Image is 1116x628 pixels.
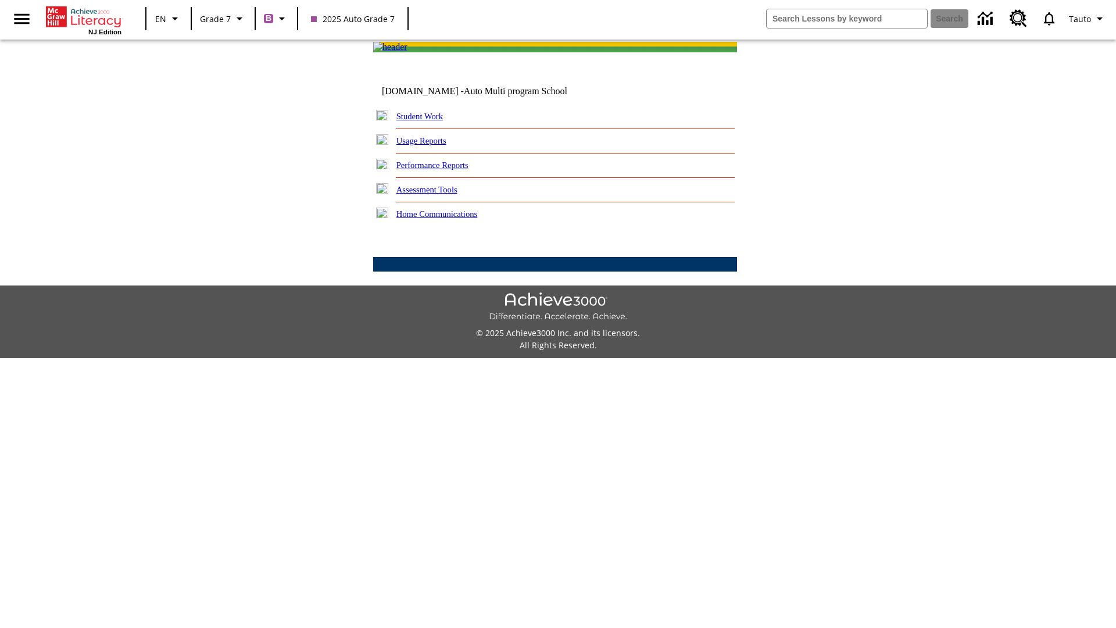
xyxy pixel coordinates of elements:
td: [DOMAIN_NAME] - [382,86,596,97]
span: Grade 7 [200,13,231,25]
a: Data Center [971,3,1003,35]
span: Tauto [1069,13,1091,25]
img: header [373,42,407,52]
span: NJ Edition [88,28,121,35]
a: Notifications [1034,3,1064,34]
button: Open side menu [5,2,39,36]
input: search field [767,9,927,28]
div: Home [46,4,121,35]
nobr: Auto Multi program School [464,86,567,96]
span: 2025 Auto Grade 7 [311,13,395,25]
a: Home Communications [396,209,478,219]
img: plus.gif [376,208,388,218]
button: Boost Class color is purple. Change class color [259,8,294,29]
button: Profile/Settings [1064,8,1111,29]
button: Language: EN, Select a language [150,8,187,29]
img: Achieve3000 Differentiate Accelerate Achieve [489,292,627,322]
img: plus.gif [376,183,388,194]
a: Student Work [396,112,443,121]
a: Usage Reports [396,136,446,145]
button: Grade: Grade 7, Select a grade [195,8,251,29]
img: plus.gif [376,159,388,169]
a: Performance Reports [396,160,468,170]
img: plus.gif [376,134,388,145]
img: plus.gif [376,110,388,120]
span: EN [155,13,166,25]
a: Resource Center, Will open in new tab [1003,3,1034,34]
span: B [266,11,271,26]
a: Assessment Tools [396,185,457,194]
